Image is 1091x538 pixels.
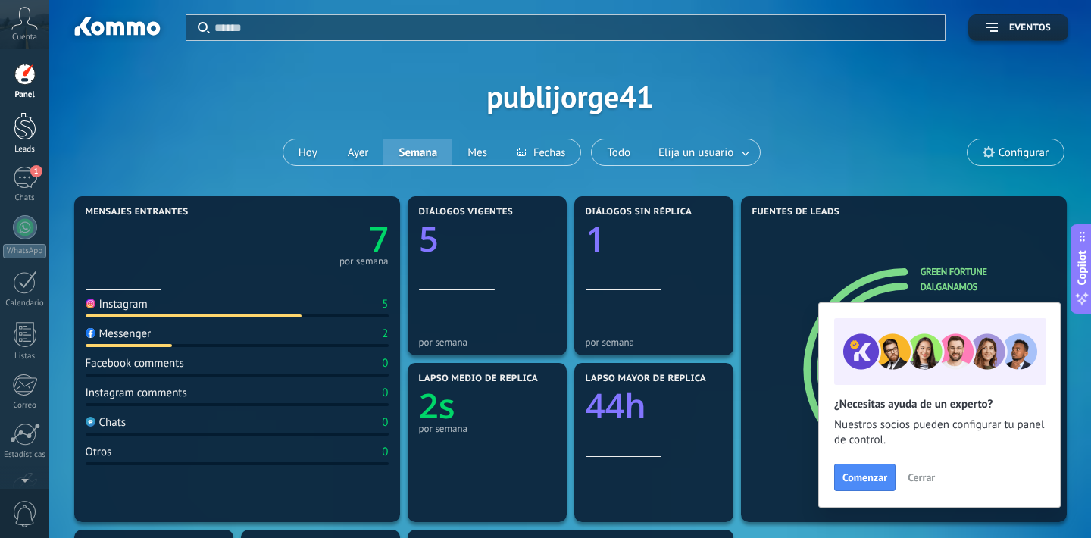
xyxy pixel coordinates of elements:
[86,297,148,311] div: Instagram
[999,146,1049,159] span: Configurar
[586,374,706,384] span: Lapso mayor de réplica
[419,216,439,262] text: 5
[419,207,514,217] span: Diálogos vigentes
[3,299,47,308] div: Calendario
[86,445,112,459] div: Otros
[12,33,37,42] span: Cuenta
[382,386,388,400] div: 0
[908,472,935,483] span: Cerrar
[382,445,388,459] div: 0
[86,417,95,427] img: Chats
[419,374,539,384] span: Lapso medio de réplica
[834,397,1045,411] h2: ¿Necesitas ayuda de un experto?
[333,139,384,165] button: Ayer
[921,280,978,293] a: dai.ganamos
[646,139,760,165] button: Elija un usuario
[502,139,580,165] button: Fechas
[419,383,455,429] text: 2s
[968,14,1068,41] button: Eventos
[86,386,187,400] div: Instagram comments
[3,450,47,460] div: Estadísticas
[1009,23,1051,33] span: Eventos
[86,415,127,430] div: Chats
[3,90,47,100] div: Panel
[655,142,736,163] span: Elija un usuario
[3,401,47,411] div: Correo
[586,207,692,217] span: Diálogos sin réplica
[30,165,42,177] span: 1
[382,327,388,341] div: 2
[3,352,47,361] div: Listas
[752,207,840,217] span: Fuentes de leads
[586,216,605,262] text: 1
[86,356,184,371] div: Facebook comments
[901,466,942,489] button: Cerrar
[86,327,152,341] div: Messenger
[834,464,896,491] button: Comenzar
[86,299,95,308] img: Instagram
[1074,251,1089,286] span: Copilot
[419,423,555,434] div: por semana
[592,139,646,165] button: Todo
[586,383,646,429] text: 44h
[452,139,502,165] button: Mes
[3,145,47,155] div: Leads
[921,265,987,278] a: Green Fortune
[586,383,722,429] a: 44h
[86,207,189,217] span: Mensajes entrantes
[369,216,389,262] text: 7
[586,336,722,348] div: por semana
[3,193,47,203] div: Chats
[382,356,388,371] div: 0
[382,297,388,311] div: 5
[834,418,1045,448] span: Nuestros socios pueden configurar tu panel de control.
[382,415,388,430] div: 0
[86,328,95,338] img: Messenger
[339,258,389,265] div: por semana
[283,139,333,165] button: Hoy
[419,336,555,348] div: por semana
[842,472,887,483] span: Comenzar
[237,216,389,262] a: 7
[3,244,46,258] div: WhatsApp
[383,139,452,165] button: Semana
